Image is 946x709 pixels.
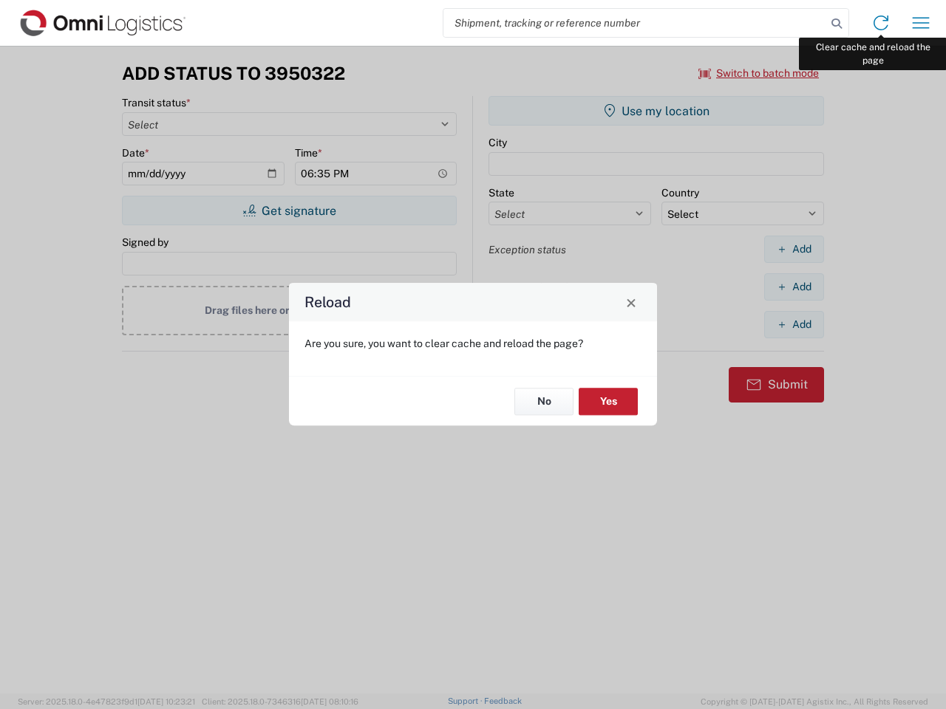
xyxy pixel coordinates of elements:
button: Yes [579,388,638,415]
p: Are you sure, you want to clear cache and reload the page? [304,337,642,350]
input: Shipment, tracking or reference number [443,9,826,37]
button: Close [621,292,642,312]
button: No [514,388,574,415]
h4: Reload [304,292,351,313]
